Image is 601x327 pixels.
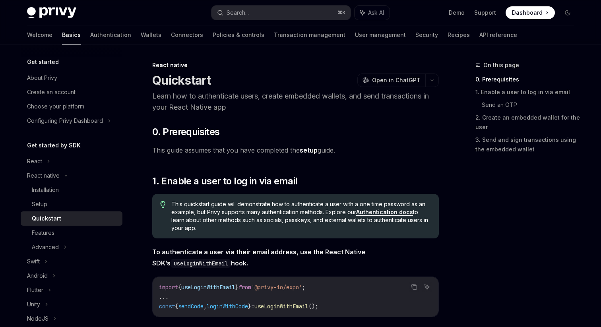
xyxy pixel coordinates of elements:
[415,25,438,45] a: Security
[475,134,580,156] a: 3. Send and sign transactions using the embedded wallet
[448,25,470,45] a: Recipes
[238,284,251,291] span: from
[449,9,465,17] a: Demo
[274,25,345,45] a: Transaction management
[21,99,122,114] a: Choose your platform
[21,183,122,197] a: Installation
[356,209,413,216] a: Authentication docs
[475,73,580,86] a: 0. Prerequisites
[21,226,122,240] a: Features
[27,57,59,67] h5: Get started
[32,199,47,209] div: Setup
[141,25,161,45] a: Wallets
[152,91,439,113] p: Learn how to authenticate users, create embedded wallets, and send transactions in your React Nat...
[479,25,517,45] a: API reference
[409,282,419,292] button: Copy the contents from the code block
[62,25,81,45] a: Basics
[302,284,305,291] span: ;
[152,145,439,156] span: This guide assumes that you have completed the guide.
[355,25,406,45] a: User management
[254,303,308,310] span: useLoginWithEmail
[152,248,365,267] strong: To authenticate a user via their email address, use the React Native SDK’s hook.
[21,197,122,211] a: Setup
[482,99,580,111] a: Send an OTP
[251,303,254,310] span: =
[213,25,264,45] a: Policies & controls
[178,303,204,310] span: sendCode
[308,303,318,310] span: ();
[178,284,181,291] span: {
[506,6,555,19] a: Dashboard
[235,284,238,291] span: }
[27,116,103,126] div: Configuring Privy Dashboard
[27,7,76,18] img: dark logo
[27,157,42,166] div: React
[27,300,40,309] div: Unity
[227,8,249,17] div: Search...
[211,6,351,20] button: Search...⌘K
[27,257,40,266] div: Swift
[159,293,169,300] span: ...
[27,171,60,180] div: React native
[483,60,519,70] span: On this page
[32,228,54,238] div: Features
[368,9,384,17] span: Ask AI
[152,61,439,69] div: React native
[160,201,166,208] svg: Tip
[21,211,122,226] a: Quickstart
[27,87,76,97] div: Create an account
[159,284,178,291] span: import
[372,76,421,84] span: Open in ChatGPT
[27,25,52,45] a: Welcome
[27,285,43,295] div: Flutter
[152,73,211,87] h1: Quickstart
[181,284,235,291] span: useLoginWithEmail
[152,175,297,188] span: 1. Enable a user to log in via email
[171,200,431,232] span: This quickstart guide will demonstrate how to authenticate a user with a one time password as an ...
[32,185,59,195] div: Installation
[171,25,203,45] a: Connectors
[159,303,175,310] span: const
[300,146,318,155] a: setup
[32,242,59,252] div: Advanced
[27,271,48,281] div: Android
[27,102,84,111] div: Choose your platform
[27,314,48,323] div: NodeJS
[175,303,178,310] span: {
[207,303,248,310] span: loginWithCode
[90,25,131,45] a: Authentication
[171,259,231,268] code: useLoginWithEmail
[152,126,219,138] span: 0. Prerequisites
[474,9,496,17] a: Support
[204,303,207,310] span: ,
[422,282,432,292] button: Ask AI
[27,141,81,150] h5: Get started by SDK
[357,74,425,87] button: Open in ChatGPT
[337,10,346,16] span: ⌘ K
[251,284,302,291] span: '@privy-io/expo'
[355,6,390,20] button: Ask AI
[475,86,580,99] a: 1. Enable a user to log in via email
[21,71,122,85] a: About Privy
[475,111,580,134] a: 2. Create an embedded wallet for the user
[32,214,61,223] div: Quickstart
[512,9,543,17] span: Dashboard
[27,73,57,83] div: About Privy
[561,6,574,19] button: Toggle dark mode
[21,85,122,99] a: Create an account
[248,303,251,310] span: }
